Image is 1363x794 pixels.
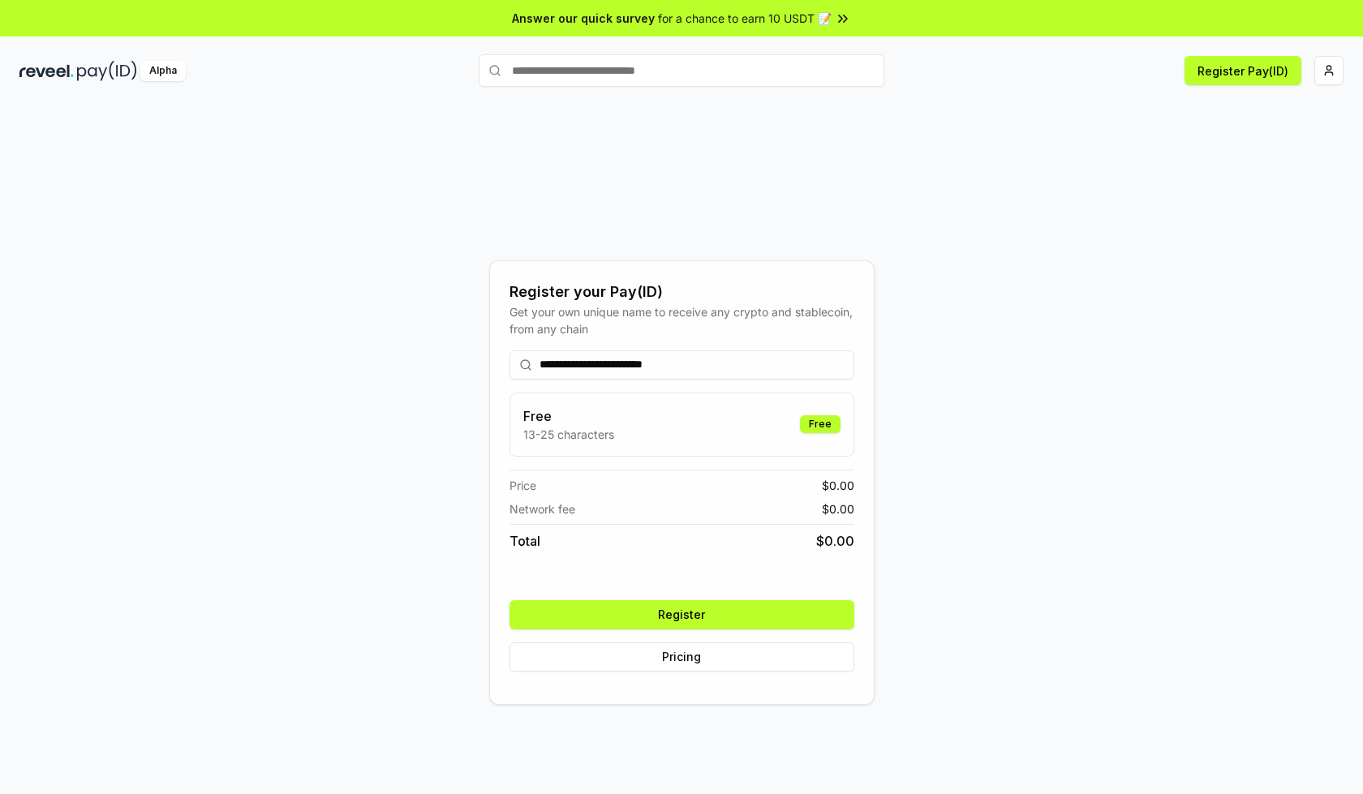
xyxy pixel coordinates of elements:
span: Network fee [510,500,575,517]
span: Answer our quick survey [512,10,655,27]
button: Register Pay(ID) [1185,56,1301,85]
button: Register [510,600,854,629]
div: Get your own unique name to receive any crypto and stablecoin, from any chain [510,303,854,337]
span: Price [510,477,536,494]
div: Register your Pay(ID) [510,281,854,303]
img: pay_id [77,61,137,81]
div: Alpha [140,61,186,81]
span: Total [510,531,540,551]
span: $ 0.00 [822,500,854,517]
span: for a chance to earn 10 USDT 📝 [658,10,832,27]
span: $ 0.00 [822,477,854,494]
span: $ 0.00 [816,531,854,551]
button: Pricing [510,642,854,672]
img: reveel_dark [19,61,74,81]
p: 13-25 characters [523,426,614,443]
div: Free [800,415,841,433]
h3: Free [523,406,614,426]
